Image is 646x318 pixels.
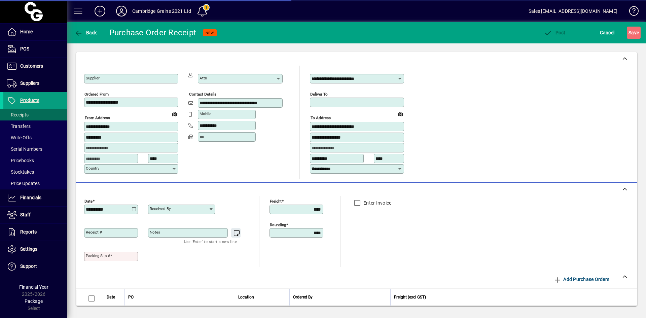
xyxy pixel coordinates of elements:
mat-label: Received by [150,206,171,211]
span: ave [629,27,639,38]
mat-label: Date [84,199,93,203]
span: Cancel [600,27,615,38]
mat-label: Rounding [270,222,286,227]
mat-label: To location [312,76,332,80]
mat-label: Notes [150,230,160,235]
span: NEW [206,31,214,35]
a: Transfers [3,120,67,132]
a: Write Offs [3,132,67,143]
mat-label: Attn [200,76,207,80]
div: Cambridge Grains 2021 Ltd [132,6,191,16]
mat-label: Ordered from [84,92,109,97]
a: Receipts [3,109,67,120]
a: Staff [3,207,67,223]
span: POS [20,46,29,51]
span: Transfers [7,123,31,129]
span: Support [20,263,37,269]
a: Stocktakes [3,166,67,178]
span: PO [128,293,134,301]
span: Financial Year [19,284,48,290]
a: Serial Numbers [3,143,67,155]
span: Location [238,293,254,301]
span: Staff [20,212,31,217]
span: Price Updates [7,181,40,186]
label: Enter Invoice [362,200,391,206]
span: ost [544,30,566,35]
button: Post [542,27,567,39]
a: Suppliers [3,75,67,92]
a: Price Updates [3,178,67,189]
a: Pricebooks [3,155,67,166]
mat-label: Receipt # [86,230,102,235]
span: Package [25,298,43,304]
a: View on map [169,108,180,119]
div: PO [128,293,200,301]
a: Home [3,24,67,40]
a: Customers [3,58,67,75]
span: Receipts [7,112,29,117]
span: P [555,30,559,35]
button: Back [73,27,99,39]
span: Settings [20,246,37,252]
mat-label: Supplier [86,76,100,80]
span: Home [20,29,33,34]
span: Ordered By [293,293,313,301]
span: Financials [20,195,41,200]
mat-label: Country [86,166,99,171]
span: Reports [20,229,37,235]
mat-label: Country [312,166,325,171]
div: Ordered By [293,293,387,301]
button: Profile [111,5,132,17]
span: Write Offs [7,135,32,140]
a: POS [3,41,67,58]
a: Settings [3,241,67,258]
mat-label: Freight [270,199,282,203]
div: Purchase Order Receipt [109,27,196,38]
a: Reports [3,224,67,241]
mat-label: Deliver To [310,92,328,97]
div: Sales [EMAIL_ADDRESS][DOMAIN_NAME] [529,6,617,16]
span: Serial Numbers [7,146,42,152]
span: S [629,30,631,35]
button: Cancel [598,27,616,39]
span: Customers [20,63,43,69]
span: Back [74,30,97,35]
span: Date [107,293,115,301]
mat-label: Packing Slip # [86,253,110,258]
a: View on map [395,108,406,119]
a: Financials [3,189,67,206]
mat-label: Mobile [200,111,211,116]
app-page-header-button: Back [67,27,104,39]
button: Add [89,5,111,17]
span: Products [20,98,39,103]
div: Date [107,293,121,301]
div: Freight (excl GST) [394,293,629,301]
button: Add Purchase Orders [551,273,612,285]
span: Freight (excl GST) [394,293,426,301]
span: Pricebooks [7,158,34,163]
span: Add Purchase Orders [553,274,609,285]
button: Save [627,27,641,39]
mat-hint: Use 'Enter' to start a new line [184,238,237,245]
a: Knowledge Base [624,1,638,23]
span: Stocktakes [7,169,34,175]
span: Suppliers [20,80,39,86]
a: Support [3,258,67,275]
